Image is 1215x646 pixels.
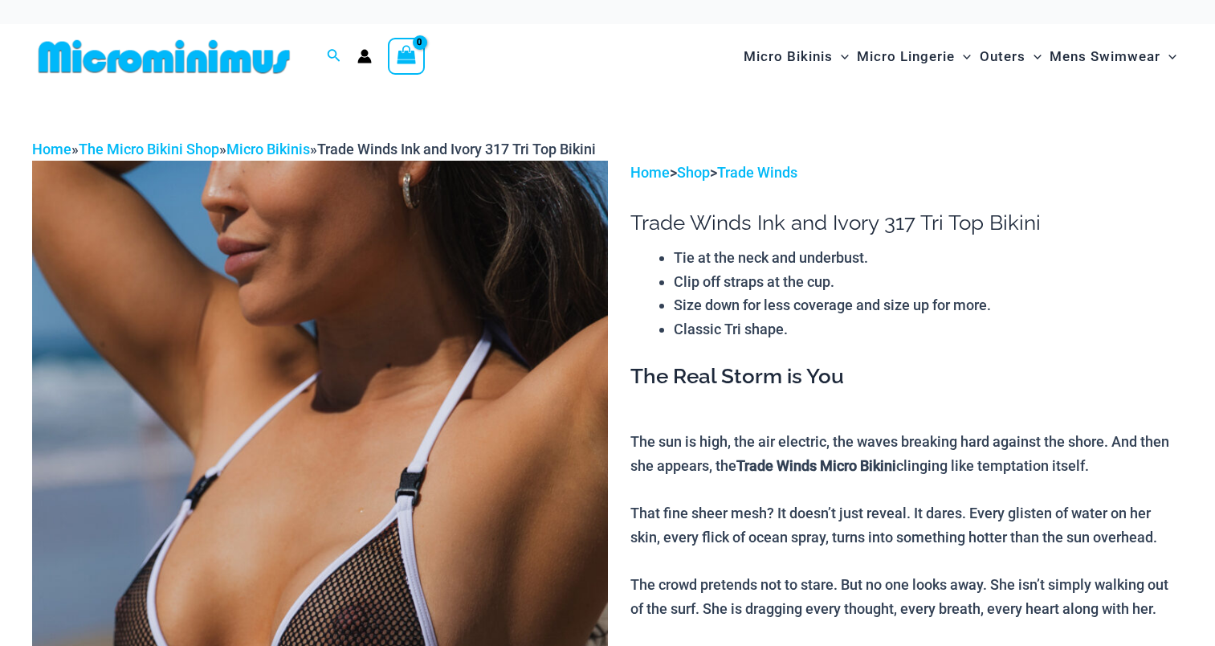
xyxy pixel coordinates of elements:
a: Search icon link [327,47,341,67]
span: Micro Bikinis [744,36,833,77]
li: Tie at the neck and underbust. [674,246,1183,270]
span: Menu Toggle [955,36,971,77]
span: Mens Swimwear [1050,36,1160,77]
p: > > [630,161,1183,185]
li: Classic Tri shape. [674,317,1183,341]
a: View Shopping Cart, empty [388,38,425,75]
a: Home [32,141,71,157]
h3: The Real Storm is You [630,363,1183,390]
li: Size down for less coverage and size up for more. [674,293,1183,317]
a: Home [630,164,670,181]
a: The Micro Bikini Shop [79,141,219,157]
a: Micro BikinisMenu ToggleMenu Toggle [740,32,853,81]
span: Outers [980,36,1025,77]
a: Shop [677,164,710,181]
span: Trade Winds Ink and Ivory 317 Tri Top Bikini [317,141,596,157]
a: OutersMenu ToggleMenu Toggle [976,32,1046,81]
a: Micro Bikinis [226,141,310,157]
span: Menu Toggle [1025,36,1042,77]
span: Menu Toggle [1160,36,1176,77]
nav: Site Navigation [737,30,1183,84]
h1: Trade Winds Ink and Ivory 317 Tri Top Bikini [630,211,1183,235]
b: Trade Winds Micro Bikini [736,457,896,474]
a: Trade Winds [717,164,797,181]
a: Account icon link [357,49,372,63]
a: Micro LingerieMenu ToggleMenu Toggle [853,32,975,81]
a: Mens SwimwearMenu ToggleMenu Toggle [1046,32,1180,81]
span: » » » [32,141,596,157]
span: Menu Toggle [833,36,849,77]
span: Micro Lingerie [857,36,955,77]
img: MM SHOP LOGO FLAT [32,39,296,75]
li: Clip off straps at the cup. [674,270,1183,294]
